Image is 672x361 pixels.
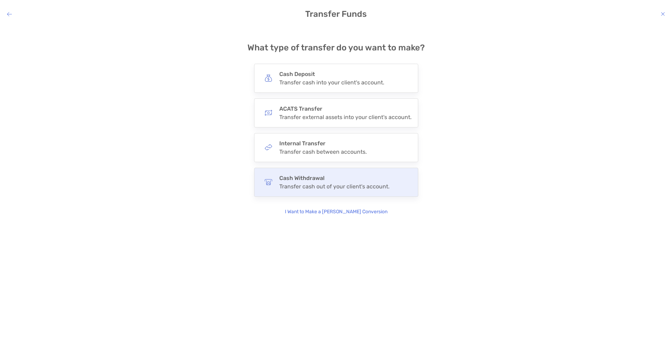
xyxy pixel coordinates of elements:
img: button icon [265,144,272,151]
div: Transfer cash between accounts. [279,148,367,155]
h4: Cash Deposit [279,71,384,77]
h4: What type of transfer do you want to make? [247,43,425,53]
img: button icon [265,109,272,117]
img: button icon [265,74,272,82]
div: Transfer cash out of your client's account. [279,183,390,190]
h4: Cash Withdrawal [279,175,390,181]
img: button icon [265,178,272,186]
h4: Internal Transfer [279,140,367,147]
p: I Want to Make a [PERSON_NAME] Conversion [285,208,387,216]
h4: ACATS Transfer [279,105,412,112]
div: Transfer cash into your client's account. [279,79,384,86]
div: Transfer external assets into your client's account. [279,114,412,120]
